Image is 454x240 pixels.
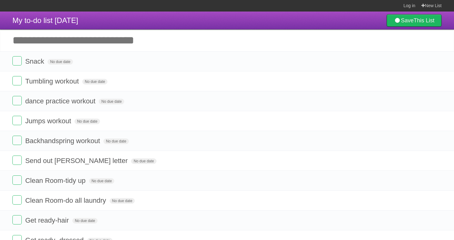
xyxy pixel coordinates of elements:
label: Done [12,76,22,85]
label: Done [12,136,22,145]
span: No due date [89,178,114,184]
span: dance practice workout [25,97,97,105]
span: Clean Room-do all laundry [25,197,107,204]
label: Done [12,175,22,185]
span: No due date [131,158,156,164]
span: Get ready-hair [25,216,70,224]
span: Snack [25,57,46,65]
label: Done [12,195,22,205]
label: Done [12,56,22,66]
span: No due date [72,218,98,224]
span: Jumps workout [25,117,73,125]
span: Send out [PERSON_NAME] letter [25,157,129,165]
label: Done [12,215,22,224]
a: SaveThis List [387,14,442,27]
span: No due date [75,119,100,124]
label: Done [12,116,22,125]
span: Tumbling workout [25,77,80,85]
span: No due date [103,138,129,144]
span: Clean Room-tidy up [25,177,87,184]
span: No due date [99,99,124,104]
span: No due date [48,59,73,65]
b: This List [414,17,434,24]
span: No due date [110,198,135,204]
span: My to-do list [DATE] [12,16,78,25]
span: No due date [82,79,107,84]
label: Done [12,96,22,105]
span: Backhandspring workout [25,137,102,145]
label: Done [12,156,22,165]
